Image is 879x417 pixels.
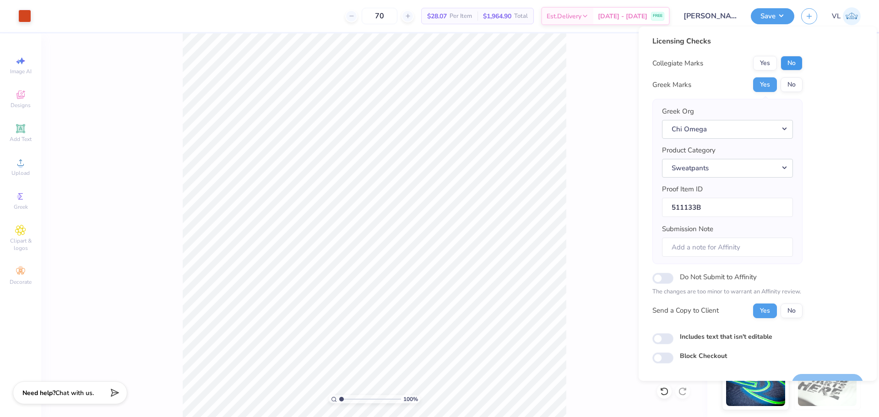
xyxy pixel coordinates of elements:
[680,332,772,341] label: Includes text that isn't editable
[662,238,793,257] input: Add a note for Affinity
[652,58,703,69] div: Collegiate Marks
[652,305,719,316] div: Send a Copy to Client
[14,203,28,211] span: Greek
[751,8,794,24] button: Save
[662,106,694,117] label: Greek Org
[483,11,511,21] span: $1,964.90
[547,11,581,21] span: Est. Delivery
[598,11,647,21] span: [DATE] - [DATE]
[653,13,662,19] span: FREE
[514,11,528,21] span: Total
[55,389,94,397] span: Chat with us.
[11,102,31,109] span: Designs
[781,56,803,70] button: No
[680,351,727,361] label: Block Checkout
[832,7,861,25] a: VL
[753,77,777,92] button: Yes
[662,224,713,234] label: Submission Note
[781,77,803,92] button: No
[832,11,841,22] span: VL
[5,237,37,252] span: Clipart & logos
[450,11,472,21] span: Per Item
[662,145,716,156] label: Product Category
[753,56,777,70] button: Yes
[427,11,447,21] span: $28.07
[10,135,32,143] span: Add Text
[10,278,32,286] span: Decorate
[726,360,785,406] img: Glow in the Dark Ink
[652,36,803,47] div: Licensing Checks
[22,389,55,397] strong: Need help?
[403,395,418,403] span: 100 %
[10,68,32,75] span: Image AI
[662,184,703,195] label: Proof Item ID
[652,287,803,297] p: The changes are too minor to warrant an Affinity review.
[662,120,793,139] button: Chi Omega
[680,271,757,283] label: Do Not Submit to Affinity
[11,169,30,177] span: Upload
[843,7,861,25] img: Vincent Lloyd Laurel
[662,159,793,178] button: Sweatpants
[781,303,803,318] button: No
[652,80,691,90] div: Greek Marks
[753,303,777,318] button: Yes
[798,360,857,406] img: Water based Ink
[677,7,744,25] input: Untitled Design
[362,8,397,24] input: – –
